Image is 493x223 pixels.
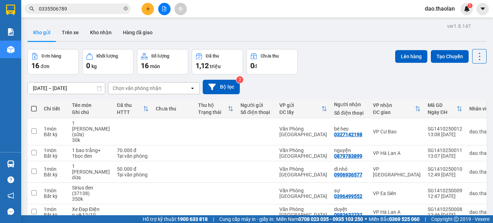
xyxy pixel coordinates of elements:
div: ĐC lấy [279,109,321,115]
div: 12:49 [DATE] [428,172,462,177]
div: Số điện thoại [240,109,272,115]
div: VP nhận [373,102,415,108]
div: SG1410250009 [428,188,462,193]
span: caret-down [480,6,486,12]
div: Khối lượng [96,54,118,59]
button: caret-down [476,3,489,15]
span: | [213,215,214,223]
th: Toggle SortBy [424,100,466,118]
div: sự [334,188,366,193]
div: 30k [72,137,110,143]
div: 350k [72,196,110,202]
div: HTTT [117,109,143,115]
div: 0879783899 [334,153,362,159]
span: plus [145,6,150,11]
div: 13:07 [DATE] [428,153,462,159]
div: SG1410250008 [428,206,462,212]
th: Toggle SortBy [369,100,424,118]
button: Hàng đã giao [117,24,158,41]
div: 1 món [44,147,65,153]
div: VP [GEOGRAPHIC_DATA] [373,166,421,177]
div: dì nhỏ [334,166,366,172]
span: Hỗ trợ kỹ thuật: [143,215,208,223]
img: icon-new-feature [464,6,470,12]
div: 50.000 đ [117,166,149,172]
button: plus [142,3,154,15]
span: question-circle [7,176,14,183]
button: Lên hàng [395,50,427,63]
div: Tại văn phòng [117,172,149,177]
div: SG1410250011 [428,147,462,153]
span: 1,12 [196,61,209,70]
img: warehouse-icon [7,160,14,168]
div: Số lượng [151,54,169,59]
div: Ghi chú [72,109,110,115]
div: Tên món [72,102,110,108]
button: Số lượng16món [137,49,188,74]
span: đ [254,64,257,69]
div: 1 thùng nhỏ (sữa) [72,120,110,137]
div: SG1410250012 [428,126,462,132]
strong: 1900 633 818 [177,216,208,222]
div: ĐC giao [373,109,415,115]
div: Văn Phòng [GEOGRAPHIC_DATA] [279,147,327,159]
button: Kho gửi [28,24,56,41]
input: Select a date range. [28,83,105,94]
span: notification [7,192,14,199]
div: 1 món [44,166,65,172]
img: warehouse-icon [7,46,14,53]
button: file-add [158,3,171,15]
div: Ngày ĐH [428,109,457,115]
span: search [29,6,34,11]
div: SG1410250010 [428,166,462,172]
div: Đã thu [206,54,219,59]
button: Trên xe [56,24,84,41]
div: 0396499552 [334,193,362,199]
div: 13:08 [DATE] [428,132,462,137]
div: 1 món [44,206,65,212]
div: Văn Phòng [GEOGRAPHIC_DATA] [279,188,327,199]
div: 1 món [44,188,65,193]
span: 0 [250,61,254,70]
span: dao.thaolan [419,4,461,13]
div: bé heo [334,126,366,132]
svg: open [190,85,195,91]
div: Bất kỳ [44,193,65,199]
div: Chưa thu [261,54,279,59]
div: Xe Đạp Điện [72,206,110,212]
div: Chọn văn phòng nhận [113,85,161,92]
div: Sirius đen (37138) [72,185,110,196]
img: solution-icon [7,28,14,36]
div: 0906936577 [334,172,362,177]
div: Bất kỳ [44,153,65,159]
button: Đơn hàng16đơn [28,49,79,74]
span: | [425,215,426,223]
div: Văn Phòng [GEOGRAPHIC_DATA] [279,166,327,177]
button: Khối lượng0kg [82,49,133,74]
span: close-circle [124,6,128,12]
div: 1 bao vàng dừa [72,163,110,180]
span: đơn [41,64,49,69]
div: VP gửi [279,102,321,108]
span: close-circle [124,6,128,11]
div: VP Ea Siên [373,191,421,196]
span: aim [178,6,183,11]
div: Bất kỳ [44,132,65,137]
span: Cung cấp máy in - giấy in: [219,215,274,223]
span: Miền Bắc [369,215,420,223]
div: Đã thu [117,102,143,108]
span: triệu [210,64,221,69]
div: VP Cư Bao [373,129,421,134]
sup: 2 [236,76,243,83]
div: 12:46 [DATE] [428,212,462,218]
div: Thu hộ [198,102,228,108]
div: VP Hà Lan A [373,150,421,156]
div: duyệt [334,206,366,212]
div: Chi tiết [44,106,65,111]
button: Đã thu1,12 triệu [192,49,243,74]
div: Đơn hàng [42,54,61,59]
div: Văn Phòng [GEOGRAPHIC_DATA] [279,206,327,218]
button: Bộ lọc [203,80,240,94]
span: file-add [162,6,167,11]
button: Chưa thu0đ [246,49,298,74]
